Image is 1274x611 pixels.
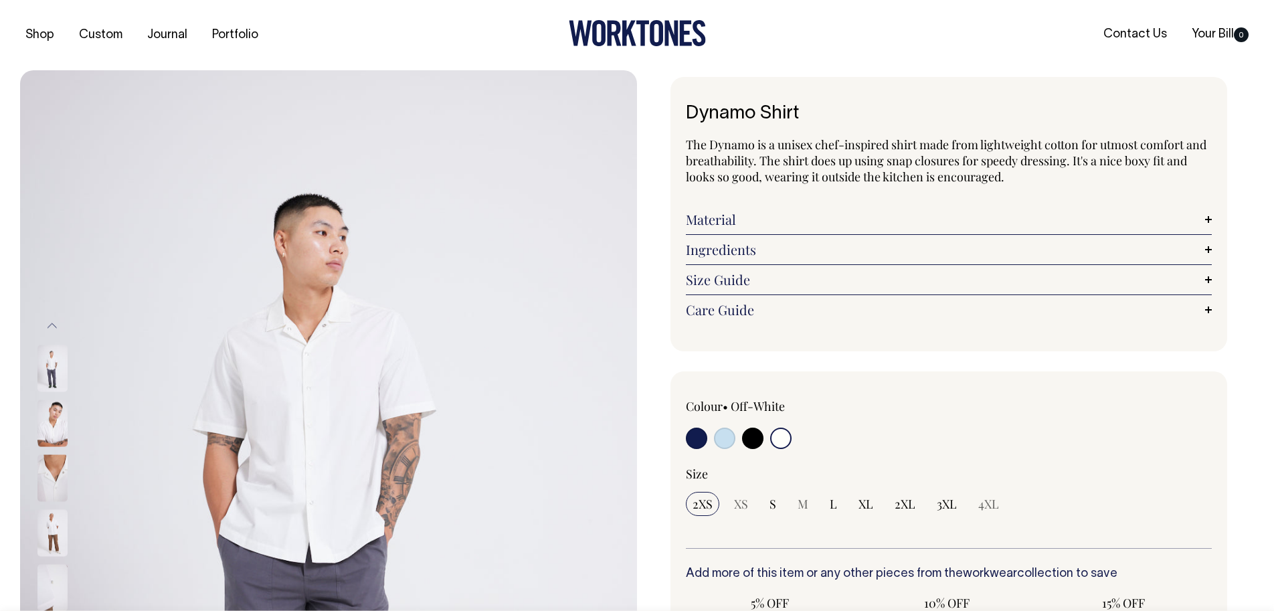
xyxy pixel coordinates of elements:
input: XS [727,492,755,516]
a: Your Bill0 [1186,23,1254,46]
span: The Dynamo is a unisex chef-inspired shirt made from lightweight cotton for utmost comfort and br... [686,137,1206,185]
a: Material [686,211,1212,228]
a: Custom [74,24,128,46]
h6: Add more of this item or any other pieces from the collection to save [686,568,1212,581]
input: S [763,492,783,516]
img: off-white [37,345,68,391]
input: L [823,492,844,516]
span: XS [734,496,748,512]
button: Previous [42,311,62,341]
div: Colour [686,398,896,414]
span: 10% OFF [869,595,1024,611]
span: 4XL [978,496,999,512]
input: XL [852,492,880,516]
a: Journal [142,24,193,46]
div: Size [686,466,1212,482]
span: 0 [1234,27,1249,42]
a: Care Guide [686,302,1212,318]
img: off-white [37,400,68,446]
span: 15% OFF [1046,595,1201,611]
a: Ingredients [686,242,1212,258]
span: L [830,496,837,512]
span: S [769,496,776,512]
a: Size Guide [686,272,1212,288]
span: 5% OFF [693,595,848,611]
input: M [791,492,815,516]
a: workwear [963,568,1017,580]
input: 3XL [930,492,964,516]
a: Portfolio [207,24,264,46]
img: off-white [37,509,68,556]
span: M [798,496,808,512]
input: 2XL [888,492,922,516]
span: 2XL [895,496,915,512]
span: • [723,398,728,414]
a: Shop [20,24,60,46]
label: Off-White [731,398,785,414]
img: off-white [37,564,68,611]
h1: Dynamo Shirt [686,104,1212,124]
input: 2XS [686,492,719,516]
a: Contact Us [1098,23,1172,46]
span: XL [858,496,873,512]
img: off-white [37,454,68,501]
input: 4XL [972,492,1006,516]
span: 3XL [937,496,957,512]
span: 2XS [693,496,713,512]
